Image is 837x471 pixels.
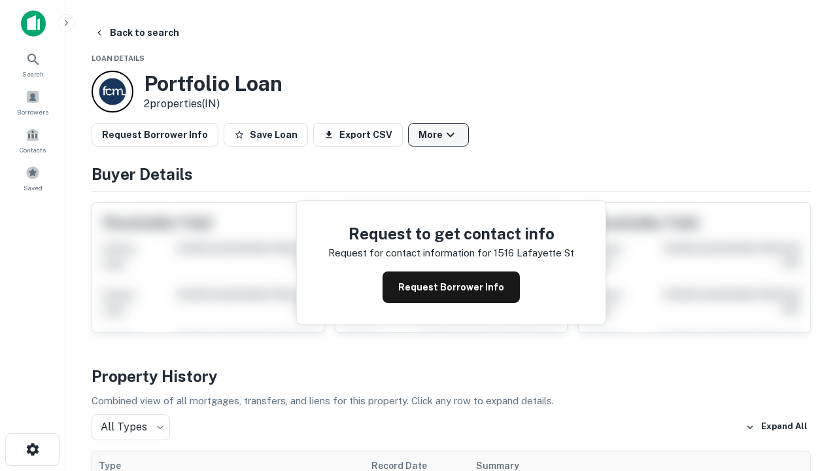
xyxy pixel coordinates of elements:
button: Export CSV [313,123,403,147]
div: All Types [92,414,170,440]
button: Save Loan [224,123,308,147]
a: Contacts [4,122,61,158]
span: Saved [24,183,43,193]
h4: Buyer Details [92,162,811,186]
span: Contacts [20,145,46,155]
h4: Property History [92,364,811,388]
button: Expand All [742,417,811,437]
span: Loan Details [92,54,145,62]
img: capitalize-icon.png [21,10,46,37]
p: 1516 lafayette st [494,245,574,261]
h4: Request to get contact info [328,222,574,245]
iframe: Chat Widget [772,366,837,429]
button: More [408,123,469,147]
button: Request Borrower Info [92,123,218,147]
span: Search [22,69,44,79]
p: Combined view of all mortgages, transfers, and liens for this property. Click any row to expand d... [92,393,811,409]
button: Back to search [89,21,184,44]
a: Search [4,46,61,82]
a: Saved [4,160,61,196]
span: Borrowers [17,107,48,117]
button: Request Borrower Info [383,271,520,303]
h3: Portfolio Loan [144,71,282,96]
a: Borrowers [4,84,61,120]
p: 2 properties (IN) [144,96,282,112]
p: Request for contact information for [328,245,491,261]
